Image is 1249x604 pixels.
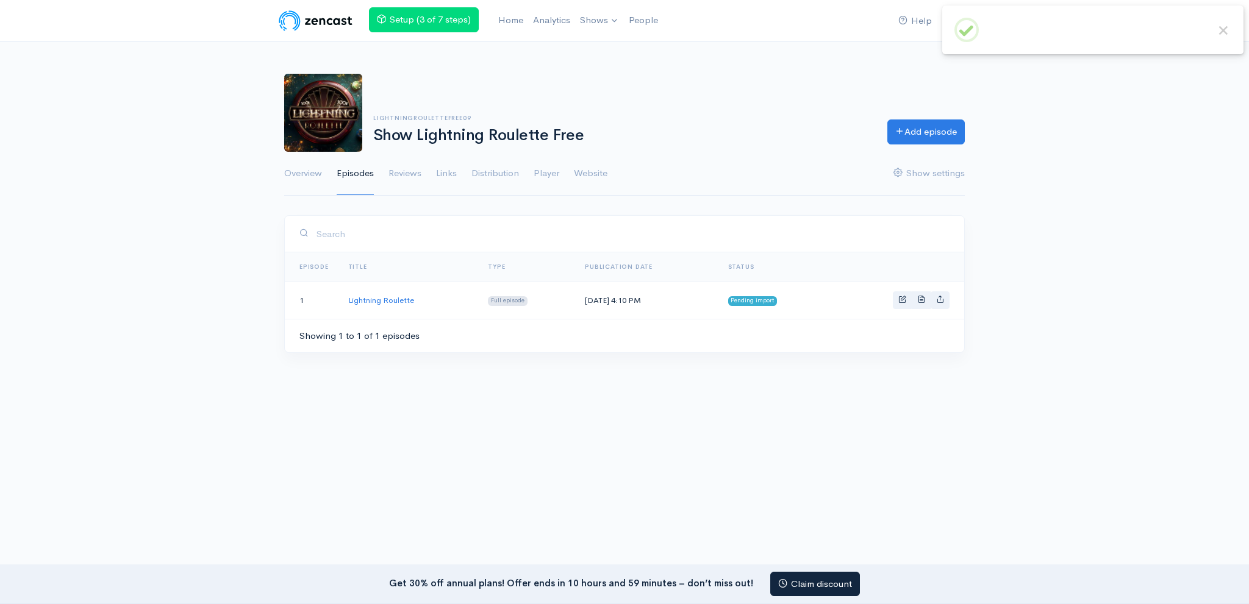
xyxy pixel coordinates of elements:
[574,152,607,196] a: Website
[471,152,519,196] a: Distribution
[575,7,624,34] a: Shows
[488,263,505,271] a: Type
[893,291,950,309] div: Basic example
[299,263,329,271] a: Episode
[277,9,354,33] img: ZenCast Logo
[1208,563,1237,592] iframe: gist-messenger-bubble-iframe
[585,263,653,271] a: Publication date
[488,296,528,306] span: Full episode
[728,263,754,271] span: Status
[728,296,778,306] span: Pending import
[893,152,965,196] a: Show settings
[1215,23,1231,38] button: Close this dialog
[285,282,338,319] td: 1
[299,329,420,343] div: Showing 1 to 1 of 1 episodes
[316,221,950,246] input: Search
[337,152,374,196] a: Episodes
[373,115,873,121] h6: lightningroulettefree09
[389,577,753,588] strong: Get 30% off annual plans! Offer ends in 10 hours and 59 minutes – don’t miss out!
[436,152,457,196] a: Links
[887,119,965,144] a: Add episode
[348,295,414,305] a: Lightning Roulette
[388,152,421,196] a: Reviews
[493,7,528,34] a: Home
[348,263,367,271] a: Title
[528,7,575,34] a: Analytics
[534,152,559,196] a: Player
[575,282,718,319] td: [DATE] 4:10 PM
[893,8,937,34] a: Help
[373,127,873,144] h1: Show Lightning Roulette Free
[624,7,663,34] a: People
[284,152,322,196] a: Overview
[369,7,479,32] a: Setup (3 of 7 steps)
[770,572,860,597] a: Claim discount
